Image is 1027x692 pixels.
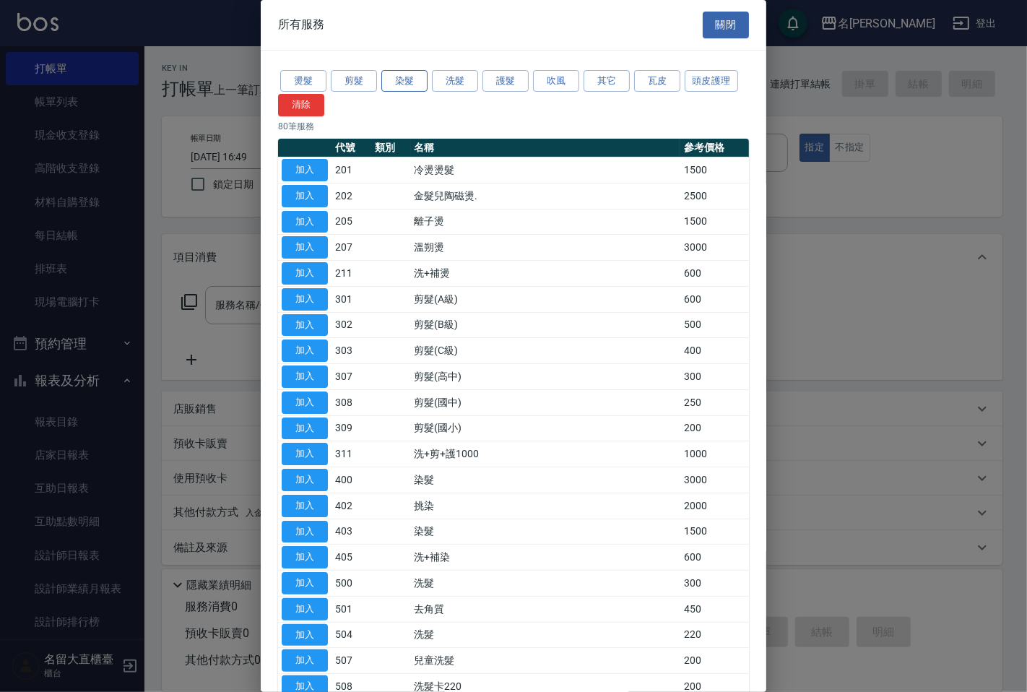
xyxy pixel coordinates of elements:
[282,495,328,517] button: 加入
[331,389,371,415] td: 308
[411,364,680,390] td: 剪髮(高中)
[282,314,328,337] button: 加入
[680,261,749,287] td: 600
[282,288,328,311] button: 加入
[680,622,749,648] td: 220
[282,624,328,646] button: 加入
[411,648,680,674] td: 兒童洗髮
[282,418,328,440] button: 加入
[680,648,749,674] td: 200
[411,389,680,415] td: 剪髮(國中)
[411,312,680,338] td: 剪髮(B級)
[282,598,328,620] button: 加入
[282,469,328,491] button: 加入
[331,338,371,364] td: 303
[411,545,680,571] td: 洗+補染
[331,545,371,571] td: 405
[331,235,371,261] td: 207
[331,493,371,519] td: 402
[680,571,749,597] td: 300
[634,70,680,92] button: 瓦皮
[411,596,680,622] td: 去角質
[331,139,371,157] th: 代號
[680,183,749,209] td: 2500
[680,596,749,622] td: 450
[411,415,680,441] td: 剪髮(國小)
[282,159,328,181] button: 加入
[411,209,680,235] td: 離子燙
[278,120,749,133] p: 80 筆服務
[282,236,328,259] button: 加入
[282,443,328,465] button: 加入
[680,286,749,312] td: 600
[331,70,377,92] button: 剪髮
[680,389,749,415] td: 250
[680,467,749,493] td: 3000
[411,622,680,648] td: 洗髮
[680,157,749,183] td: 1500
[411,441,680,467] td: 洗+剪+護1000
[331,596,371,622] td: 501
[371,139,411,157] th: 類別
[680,545,749,571] td: 600
[282,546,328,568] button: 加入
[282,339,328,362] button: 加入
[331,261,371,287] td: 211
[331,571,371,597] td: 500
[280,70,326,92] button: 燙髮
[282,185,328,207] button: 加入
[331,312,371,338] td: 302
[331,286,371,312] td: 301
[411,235,680,261] td: 溫朔燙
[331,622,371,648] td: 504
[411,338,680,364] td: 剪髮(C級)
[411,519,680,545] td: 染髮
[282,649,328,672] button: 加入
[680,415,749,441] td: 200
[584,70,630,92] button: 其它
[680,209,749,235] td: 1500
[282,211,328,233] button: 加入
[381,70,428,92] button: 染髮
[331,364,371,390] td: 307
[685,70,738,92] button: 頭皮護理
[680,338,749,364] td: 400
[680,235,749,261] td: 3000
[533,70,579,92] button: 吹風
[680,312,749,338] td: 500
[680,493,749,519] td: 2000
[331,157,371,183] td: 201
[278,17,324,32] span: 所有服務
[331,183,371,209] td: 202
[331,209,371,235] td: 205
[411,467,680,493] td: 染髮
[331,441,371,467] td: 311
[411,139,680,157] th: 名稱
[282,572,328,594] button: 加入
[331,648,371,674] td: 507
[282,366,328,388] button: 加入
[282,262,328,285] button: 加入
[432,70,478,92] button: 洗髮
[482,70,529,92] button: 護髮
[278,94,324,116] button: 清除
[680,519,749,545] td: 1500
[282,392,328,414] button: 加入
[331,415,371,441] td: 309
[411,571,680,597] td: 洗髮
[680,364,749,390] td: 300
[680,441,749,467] td: 1000
[411,493,680,519] td: 挑染
[680,139,749,157] th: 參考價格
[411,157,680,183] td: 冷燙燙髮
[411,183,680,209] td: 金髮兒陶磁燙.
[411,261,680,287] td: 洗+補燙
[331,467,371,493] td: 400
[703,12,749,38] button: 關閉
[331,519,371,545] td: 403
[411,286,680,312] td: 剪髮(A級)
[282,521,328,543] button: 加入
